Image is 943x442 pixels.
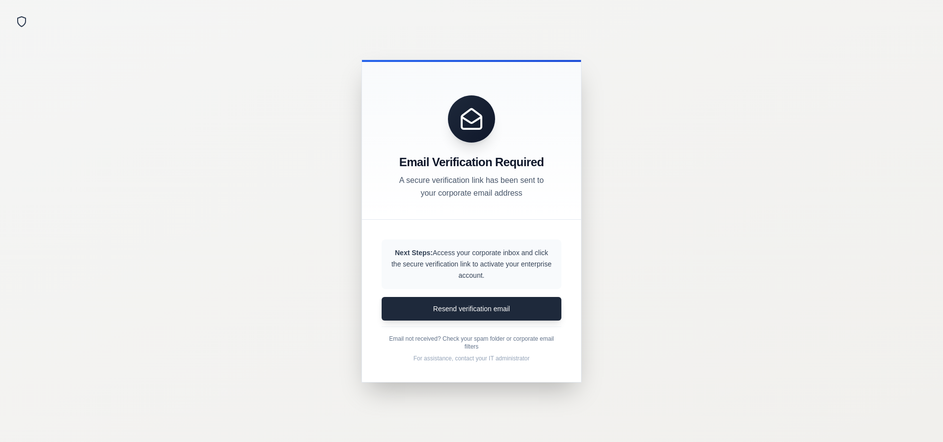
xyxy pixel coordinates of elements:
p: Access your corporate inbox and click the secure verification link to activate your enterprise ac... [389,247,554,281]
button: Resend verification email [382,297,561,321]
p: Email not received? Check your spam folder or corporate email filters [382,335,561,351]
p: For assistance, contact your IT administrator [382,354,561,362]
h3: Email Verification Required [374,154,569,170]
strong: Next Steps: [395,249,433,257]
p: A secure verification link has been sent to your corporate email address [393,174,550,200]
